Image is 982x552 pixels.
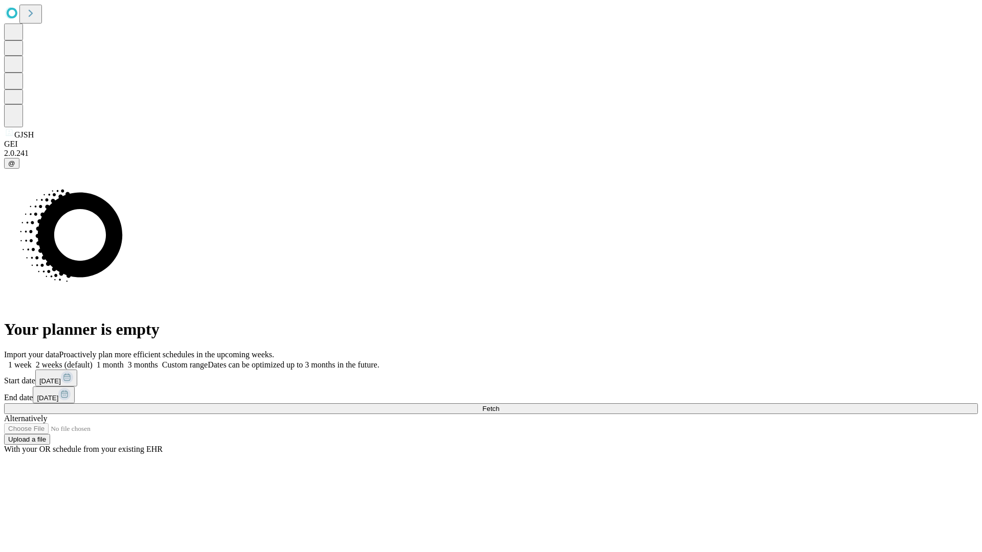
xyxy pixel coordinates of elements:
span: [DATE] [39,377,61,385]
span: Import your data [4,350,59,359]
span: Dates can be optimized up to 3 months in the future. [208,360,379,369]
button: Fetch [4,403,978,414]
div: End date [4,386,978,403]
span: Custom range [162,360,208,369]
h1: Your planner is empty [4,320,978,339]
div: 2.0.241 [4,149,978,158]
button: Upload a file [4,434,50,445]
button: [DATE] [35,370,77,386]
span: With your OR schedule from your existing EHR [4,445,163,453]
button: @ [4,158,19,169]
span: Alternatively [4,414,47,423]
span: 3 months [128,360,158,369]
span: 2 weeks (default) [36,360,93,369]
span: GJSH [14,130,34,139]
div: GEI [4,140,978,149]
span: Fetch [482,405,499,412]
span: Proactively plan more efficient schedules in the upcoming weeks. [59,350,274,359]
button: [DATE] [33,386,75,403]
div: Start date [4,370,978,386]
span: 1 month [97,360,124,369]
span: @ [8,159,15,167]
span: 1 week [8,360,32,369]
span: [DATE] [37,394,58,402]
